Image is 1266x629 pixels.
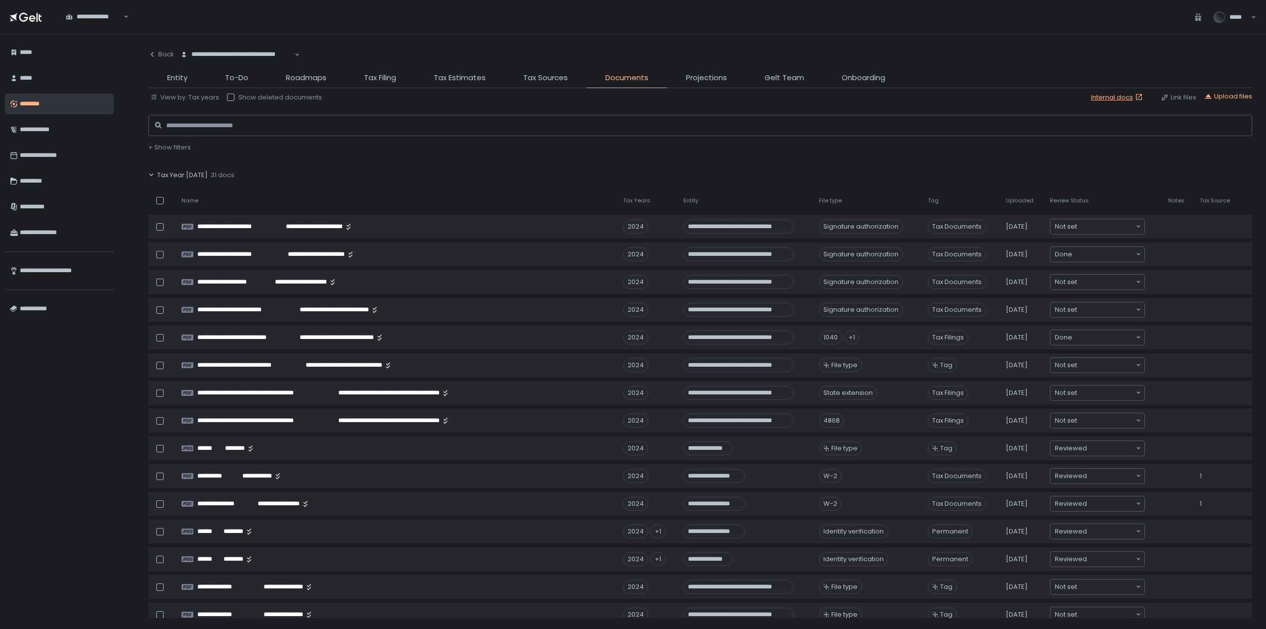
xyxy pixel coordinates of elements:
span: [DATE] [1006,361,1028,370]
span: [DATE] [1006,610,1028,619]
div: 2024 [623,497,648,511]
span: File type [831,610,858,619]
div: Search for option [1050,524,1144,539]
span: File type [831,444,858,453]
div: W-2 [819,497,842,511]
div: Search for option [1050,441,1144,456]
div: 2024 [623,552,648,566]
input: Search for option [1077,360,1135,370]
div: Search for option [1050,275,1144,290]
input: Search for option [1077,416,1135,426]
span: Tag [940,610,952,619]
span: Onboarding [842,72,885,84]
span: [DATE] [1006,555,1028,564]
div: Search for option [174,45,300,65]
div: Search for option [1050,219,1144,234]
span: Tax Filings [928,414,968,428]
div: Signature authorization [819,220,903,234]
span: File type [819,197,842,204]
span: Projections [686,72,727,84]
input: Search for option [66,21,123,31]
div: 2024 [623,386,648,400]
span: Tax Years [623,197,650,204]
span: Uploaded [1006,197,1034,204]
span: Tax Filings [928,386,968,400]
input: Search for option [1077,222,1135,232]
div: State extension [819,386,877,400]
button: Upload files [1204,92,1252,101]
input: Search for option [1087,443,1135,453]
div: +1 [844,331,859,344]
span: Tax Sources [523,72,568,84]
span: Gelt Team [765,72,804,84]
span: Not set [1055,610,1077,620]
span: Tax Documents [928,220,986,234]
span: Reviewed [1055,471,1087,481]
div: Signature authorization [819,275,903,289]
span: Tax Documents [928,497,986,511]
div: 2024 [623,608,648,622]
div: Signature authorization [819,303,903,317]
span: [DATE] [1006,582,1028,591]
span: Permanent [928,552,973,566]
span: [DATE] [1006,278,1028,287]
span: Not set [1055,277,1077,287]
div: Search for option [1050,302,1144,317]
div: Search for option [1050,413,1144,428]
div: 1040 [819,331,842,344]
div: Search for option [1050,496,1144,511]
span: Entity [683,197,698,204]
span: [DATE] [1006,527,1028,536]
span: Tag [928,197,939,204]
div: Search for option [1050,607,1144,622]
span: Tax Documents [928,469,986,483]
span: Roadmaps [286,72,326,84]
input: Search for option [1077,305,1135,315]
input: Search for option [1077,582,1135,592]
div: 2024 [623,331,648,344]
span: Tax Documents [928,275,986,289]
div: View by: Tax years [150,93,219,102]
div: Search for option [1050,247,1144,262]
span: [DATE] [1006,333,1028,342]
span: 1 [1200,499,1202,508]
div: 2024 [623,580,648,594]
input: Search for option [1087,471,1135,481]
span: Tag [940,361,952,370]
span: File type [831,361,858,370]
a: Internal docs [1091,93,1145,102]
div: Search for option [1050,330,1144,345]
input: Search for option [1077,277,1135,287]
span: Not set [1055,305,1077,315]
span: Not set [1055,388,1077,398]
div: Back [148,50,174,59]
span: Not set [1055,582,1077,592]
span: Not set [1055,222,1077,232]
input: Search for option [1087,499,1135,509]
span: Reviewed [1055,443,1087,453]
span: Tax Documents [928,303,986,317]
span: Tax Documents [928,247,986,261]
span: 1 [1200,472,1202,481]
div: Search for option [59,7,129,27]
span: [DATE] [1006,416,1028,425]
span: [DATE] [1006,388,1028,397]
button: Link files [1161,93,1196,102]
span: Name [181,197,198,204]
span: Review Status [1050,197,1089,204]
div: Search for option [1050,552,1144,567]
div: Search for option [1050,469,1144,484]
div: Search for option [1050,358,1144,373]
span: Documents [605,72,648,84]
span: Entity [167,72,187,84]
div: 2024 [623,358,648,372]
span: Permanent [928,525,973,538]
span: Tag [940,582,952,591]
div: 2024 [623,220,648,234]
span: [DATE] [1006,499,1028,508]
div: Signature authorization [819,247,903,261]
input: Search for option [1072,333,1135,342]
input: Search for option [1072,249,1135,259]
